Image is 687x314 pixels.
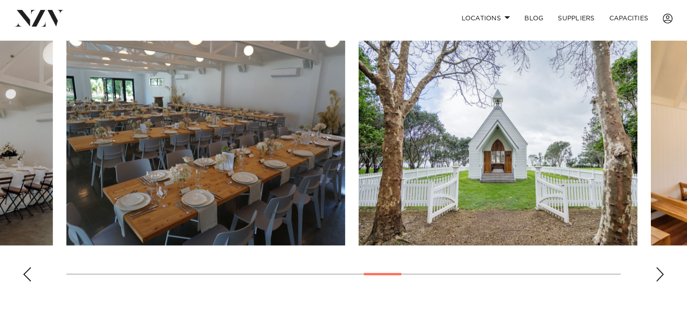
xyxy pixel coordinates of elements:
[602,9,656,28] a: Capacities
[14,10,64,26] img: nzv-logo.png
[517,9,551,28] a: BLOG
[454,9,517,28] a: Locations
[551,9,602,28] a: SUPPLIERS
[359,41,637,245] swiper-slide: 17 / 28
[66,41,345,245] swiper-slide: 16 / 28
